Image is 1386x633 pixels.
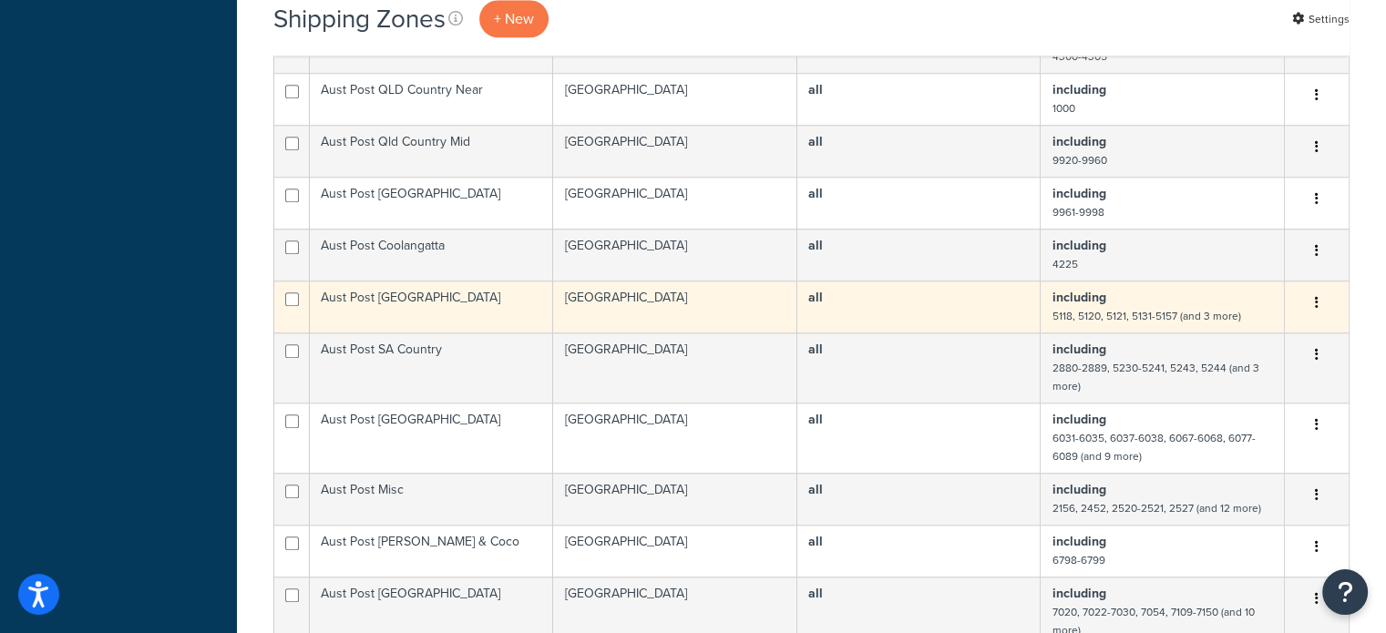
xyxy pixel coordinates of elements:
small: 9920-9960 [1052,152,1106,168]
b: all [808,532,823,551]
td: Aust Post Qld Country Mid [310,125,553,177]
b: all [808,584,823,603]
b: including [1052,584,1105,603]
span: + New [494,8,534,29]
b: all [808,410,823,429]
b: including [1052,410,1105,429]
td: Aust Post Misc [310,473,553,525]
td: [GEOGRAPHIC_DATA] [553,332,797,403]
small: 6031-6035, 6037-6038, 6067-6068, 6077-6089 (and 9 more) [1052,430,1255,465]
small: 4225 [1052,256,1077,272]
b: including [1052,80,1105,99]
td: Aust Post QLD Country Near [310,73,553,125]
td: [GEOGRAPHIC_DATA] [553,473,797,525]
b: including [1052,340,1105,359]
td: Aust Post [GEOGRAPHIC_DATA] [310,177,553,229]
b: all [808,184,823,203]
td: Aust Post [PERSON_NAME] & Coco [310,525,553,577]
button: Open Resource Center [1322,569,1368,615]
b: including [1052,532,1105,551]
b: including [1052,132,1105,151]
small: 4300-4305 [1052,48,1106,65]
b: including [1052,184,1105,203]
small: 6798-6799 [1052,552,1104,568]
small: 2156, 2452, 2520-2521, 2527 (and 12 more) [1052,500,1260,516]
b: all [808,340,823,359]
td: [GEOGRAPHIC_DATA] [553,281,797,332]
td: [GEOGRAPHIC_DATA] [553,177,797,229]
b: including [1052,236,1105,255]
td: Aust Post [GEOGRAPHIC_DATA] [310,281,553,332]
small: 2880-2889, 5230-5241, 5243, 5244 (and 3 more) [1052,360,1258,394]
b: including [1052,480,1105,499]
td: [GEOGRAPHIC_DATA] [553,125,797,177]
small: 1000 [1052,100,1074,117]
td: Aust Post [GEOGRAPHIC_DATA] [310,403,553,473]
td: [GEOGRAPHIC_DATA] [553,73,797,125]
small: 5118, 5120, 5121, 5131-5157 (and 3 more) [1052,308,1240,324]
b: all [808,80,823,99]
b: all [808,236,823,255]
b: all [808,132,823,151]
small: 9961-9998 [1052,204,1104,220]
h1: Shipping Zones [273,1,446,36]
td: Aust Post Coolangatta [310,229,553,281]
b: all [808,480,823,499]
td: [GEOGRAPHIC_DATA] [553,229,797,281]
b: all [808,288,823,307]
a: Settings [1292,6,1350,32]
td: [GEOGRAPHIC_DATA] [553,403,797,473]
b: including [1052,288,1105,307]
td: [GEOGRAPHIC_DATA] [553,525,797,577]
td: Aust Post SA Country [310,332,553,403]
